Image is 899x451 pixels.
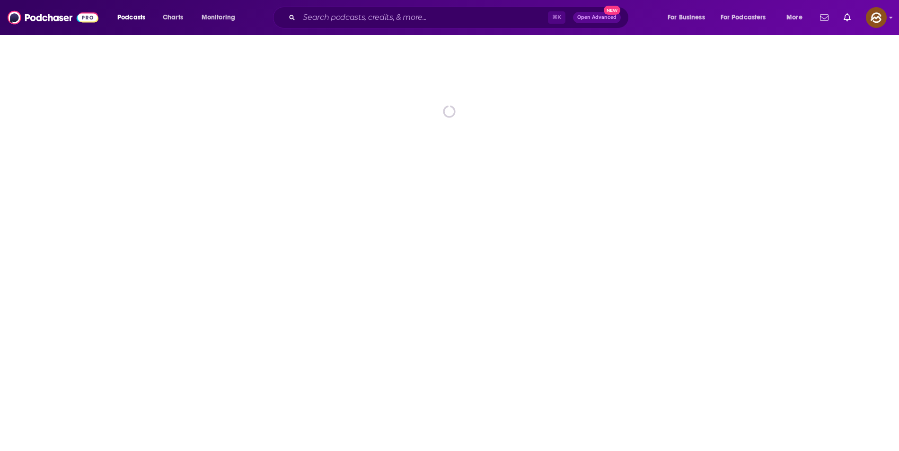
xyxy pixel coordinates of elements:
[866,7,887,28] button: Show profile menu
[866,7,887,28] img: User Profile
[548,11,565,24] span: ⌘ K
[299,10,548,25] input: Search podcasts, credits, & more...
[111,10,158,25] button: open menu
[8,9,98,27] img: Podchaser - Follow, Share and Rate Podcasts
[604,6,621,15] span: New
[163,11,183,24] span: Charts
[714,10,780,25] button: open menu
[866,7,887,28] span: Logged in as hey85204
[721,11,766,24] span: For Podcasters
[282,7,638,28] div: Search podcasts, credits, & more...
[573,12,621,23] button: Open AdvancedNew
[840,9,855,26] a: Show notifications dropdown
[117,11,145,24] span: Podcasts
[202,11,235,24] span: Monitoring
[577,15,617,20] span: Open Advanced
[195,10,247,25] button: open menu
[786,11,802,24] span: More
[668,11,705,24] span: For Business
[816,9,832,26] a: Show notifications dropdown
[661,10,717,25] button: open menu
[780,10,814,25] button: open menu
[157,10,189,25] a: Charts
